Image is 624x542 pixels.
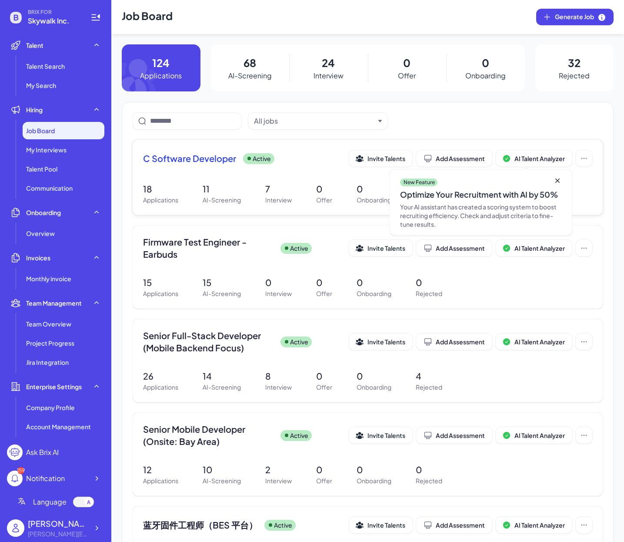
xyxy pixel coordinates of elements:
span: Invite Talents [367,338,405,346]
button: AI Talent Analyzer [496,333,572,350]
button: AI Talent Analyzer [496,150,572,167]
p: Rejected [559,71,590,81]
button: AI Talent Analyzer [496,517,572,533]
p: AI-Screening [203,476,241,485]
p: 0 [316,370,332,383]
p: Offer [316,289,332,298]
p: Applications [143,289,178,298]
span: Senior Full-Stack Developer (Mobile Backend Focus) [143,330,274,354]
span: Talent [26,41,43,50]
button: AI Talent Analyzer [496,427,572,444]
span: My Search [26,81,56,90]
p: Active [290,244,308,253]
span: Senior Mobile Developer (Onsite: Bay Area) [143,423,274,448]
p: 0 [357,463,391,476]
p: Active [290,431,308,440]
span: C Software Developer [143,152,236,165]
div: Add Assessment [424,431,485,440]
p: 11 [203,182,241,195]
p: AI-Screening [203,195,241,205]
p: 15 [203,276,241,289]
div: Add Assessment [424,521,485,529]
p: Interview [265,383,292,392]
span: BRIX FOR [28,9,80,16]
span: Invite Talents [367,521,405,529]
div: Ask Brix AI [26,447,59,458]
button: Add Assessment [416,333,492,350]
p: 15 [143,276,178,289]
span: Communication [26,184,73,192]
span: Project Progress [26,339,74,347]
p: 32 [568,55,581,71]
p: 12 [143,463,178,476]
p: 26 [143,370,178,383]
p: Rejected [416,476,442,485]
p: 24 [322,55,335,71]
span: Team Management [26,299,82,307]
button: Add Assessment [416,427,492,444]
p: Rejected [416,289,442,298]
p: Onboarding [357,289,391,298]
button: AI Talent Analyzer [496,240,572,256]
p: Active [253,154,271,163]
span: AI Talent Analyzer [514,244,565,252]
div: All jobs [254,116,278,126]
button: Add Assessment [416,150,492,167]
span: Invite Talents [367,431,405,439]
div: Jackie [28,518,89,529]
div: Add Assessment [424,244,485,252]
button: Invite Talents [349,240,413,256]
p: AI-Screening [228,71,272,81]
p: 0 [316,182,332,195]
p: 0 [357,370,391,383]
span: Account Management [26,422,91,431]
p: 4 [416,370,442,383]
button: Invite Talents [349,517,413,533]
p: AI-Screening [203,383,241,392]
p: New Feature [404,179,435,186]
p: 0 [265,276,292,289]
span: Language [33,497,67,507]
p: 0 [316,276,332,289]
div: Add Assessment [424,154,485,163]
p: Active [290,337,308,347]
button: Invite Talents [349,150,413,167]
span: AI Talent Analyzer [514,431,565,439]
p: 0 [403,55,410,71]
span: Monthly invoice [26,274,71,283]
div: Add Assessment [424,337,485,346]
span: Team Overview [26,320,71,328]
p: 0 [357,182,391,195]
p: Applications [143,476,178,485]
button: Generate Job [536,9,614,25]
p: 18 [143,182,178,195]
div: 159 [17,467,24,474]
div: Your AI assistant has created a scoring system to boost recruiting efficiency. Check and adjust c... [400,202,562,229]
p: 14 [203,370,241,383]
p: Onboarding [465,71,506,81]
p: 10 [203,463,241,476]
p: Interview [314,71,344,81]
p: Interview [265,289,292,298]
button: All jobs [254,116,375,126]
span: Onboarding [26,208,61,217]
p: Rejected [416,383,442,392]
span: AI Talent Analyzer [514,338,565,346]
p: Offer [316,383,332,392]
span: Hiring [26,105,43,114]
span: Invite Talents [367,155,405,162]
span: My Interviews [26,145,67,154]
p: 8 [265,370,292,383]
span: Talent Search [26,62,65,71]
span: Invite Talents [367,244,405,252]
div: Notification [26,473,65,484]
button: Add Assessment [416,240,492,256]
div: jackie@skywalk.ai [28,529,89,539]
span: Job Board [26,126,55,135]
p: 0 [357,276,391,289]
p: Applications [143,195,178,205]
span: AI Talent Analyzer [514,521,565,529]
span: Invoices [26,253,50,262]
p: Offer [316,195,332,205]
span: Enterprise Settings [26,382,82,391]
